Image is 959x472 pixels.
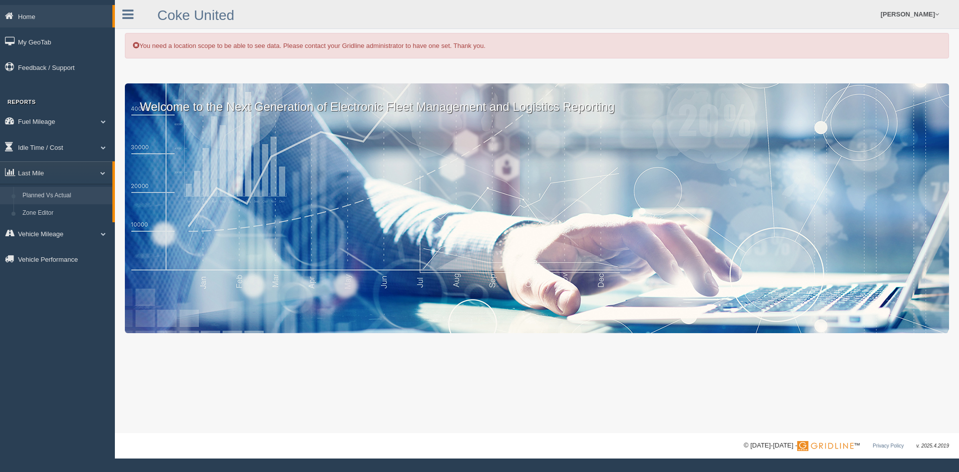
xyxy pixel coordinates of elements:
a: Coke United [157,7,234,23]
div: You need a location scope to be able to see data. Please contact your Gridline administrator to h... [125,33,949,58]
a: Privacy Policy [873,443,904,449]
a: Planned Vs Actual [18,187,112,205]
img: Gridline [797,441,854,451]
span: v. 2025.4.2019 [917,443,949,449]
p: Welcome to the Next Generation of Electronic Fleet Management and Logistics Reporting [125,83,949,115]
div: © [DATE]-[DATE] - ™ [744,441,949,451]
a: Zone Editor [18,204,112,222]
